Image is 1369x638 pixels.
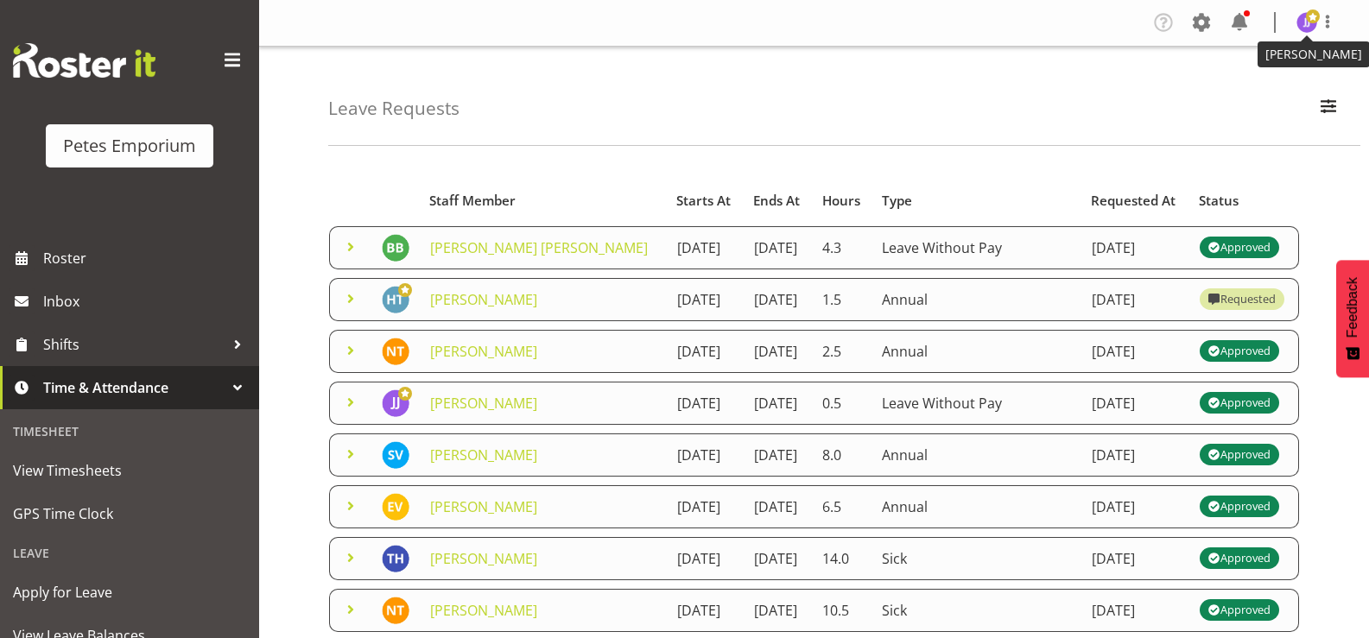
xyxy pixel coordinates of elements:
div: Timesheet [4,414,255,449]
span: Hours [822,191,860,211]
div: Approved [1208,393,1271,414]
td: [DATE] [1081,382,1189,425]
td: 4.3 [812,226,871,269]
a: Apply for Leave [4,571,255,614]
td: Leave Without Pay [871,226,1081,269]
img: Rosterit website logo [13,43,155,78]
td: [DATE] [667,537,744,580]
img: nicole-thomson8388.jpg [382,338,409,365]
td: Annual [871,330,1081,373]
td: [DATE] [667,433,744,477]
img: janelle-jonkers702.jpg [1296,12,1317,33]
a: GPS Time Clock [4,492,255,535]
a: [PERSON_NAME] [430,497,537,516]
img: sasha-vandervalk6911.jpg [382,441,409,469]
a: [PERSON_NAME] [430,342,537,361]
td: [DATE] [744,330,813,373]
td: Annual [871,433,1081,477]
td: [DATE] [1081,537,1189,580]
span: GPS Time Clock [13,501,246,527]
a: [PERSON_NAME] [430,445,537,464]
td: [DATE] [744,433,813,477]
td: [DATE] [667,278,744,321]
a: [PERSON_NAME] [430,394,537,413]
td: [DATE] [744,485,813,528]
td: [DATE] [744,382,813,425]
td: [DATE] [667,589,744,632]
h4: Leave Requests [328,98,460,118]
span: Time & Attendance [43,375,225,401]
td: 0.5 [812,382,871,425]
td: [DATE] [1081,278,1189,321]
div: Requested [1208,289,1276,310]
span: Apply for Leave [13,579,246,605]
td: [DATE] [1081,226,1189,269]
td: [DATE] [744,226,813,269]
td: Annual [871,485,1081,528]
td: [DATE] [667,382,744,425]
a: [PERSON_NAME] [PERSON_NAME] [430,238,648,257]
span: Inbox [43,288,250,314]
span: View Timesheets [13,458,246,483]
button: Filter Employees [1310,90,1347,128]
td: 10.5 [812,589,871,632]
td: 8.0 [812,433,871,477]
div: Approved [1208,548,1271,569]
span: Status [1199,191,1239,211]
img: teresa-hawkins9867.jpg [382,545,409,572]
td: 2.5 [812,330,871,373]
td: Sick [871,537,1081,580]
td: [DATE] [1081,485,1189,528]
td: 14.0 [812,537,871,580]
img: helena-tomlin701.jpg [382,286,409,313]
span: Starts At [676,191,731,211]
div: Leave [4,535,255,571]
td: Sick [871,589,1081,632]
a: [PERSON_NAME] [430,290,537,309]
span: Roster [43,245,250,271]
td: [DATE] [1081,589,1189,632]
td: [DATE] [1081,433,1189,477]
td: [DATE] [744,537,813,580]
span: Type [882,191,912,211]
a: [PERSON_NAME] [430,549,537,568]
td: [DATE] [667,485,744,528]
span: Shifts [43,332,225,357]
a: [PERSON_NAME] [430,601,537,620]
div: Petes Emporium [63,133,196,159]
td: 1.5 [812,278,871,321]
div: Approved [1208,496,1271,517]
img: eva-vailini10223.jpg [382,493,409,521]
td: 6.5 [812,485,871,528]
div: Approved [1208,341,1271,362]
span: Feedback [1345,277,1360,338]
span: Requested At [1091,191,1176,211]
td: [DATE] [667,330,744,373]
img: nicole-thomson8388.jpg [382,597,409,624]
img: beena-bist9974.jpg [382,234,409,262]
div: Approved [1208,600,1271,621]
td: [DATE] [667,226,744,269]
img: janelle-jonkers702.jpg [382,389,409,417]
td: [DATE] [1081,330,1189,373]
div: Approved [1208,445,1271,465]
div: Approved [1208,237,1271,258]
td: Annual [871,278,1081,321]
a: View Timesheets [4,449,255,492]
button: Feedback - Show survey [1336,260,1369,377]
span: Staff Member [429,191,516,211]
td: Leave Without Pay [871,382,1081,425]
span: Ends At [753,191,800,211]
td: [DATE] [744,589,813,632]
td: [DATE] [744,278,813,321]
